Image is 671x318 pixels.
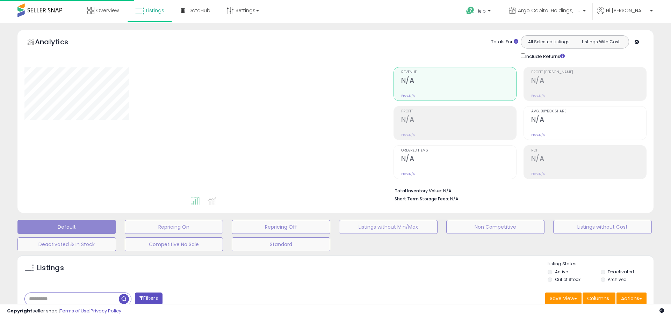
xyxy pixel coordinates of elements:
small: Prev: N/A [401,94,415,98]
button: Non Competitive [446,220,545,234]
h2: N/A [531,116,646,125]
span: Listings [146,7,164,14]
span: Profit [401,110,516,113]
button: Default [17,220,116,234]
button: Listings without Cost [553,220,652,234]
button: Competitive No Sale [125,237,223,251]
b: Short Term Storage Fees: [395,196,449,202]
li: N/A [395,186,641,194]
a: Help [461,1,498,23]
a: Hi [PERSON_NAME] [597,7,653,23]
button: Repricing Off [232,220,330,234]
small: Prev: N/A [531,133,545,137]
span: Argo Capital Holdings, LLLC [518,7,581,14]
div: seller snap | | [7,308,121,315]
span: Profit [PERSON_NAME] [531,71,646,74]
h2: N/A [401,155,516,164]
button: Repricing On [125,220,223,234]
button: Listings With Cost [575,37,627,46]
small: Prev: N/A [401,133,415,137]
h5: Analytics [35,37,82,49]
i: Get Help [466,6,475,15]
strong: Copyright [7,308,33,314]
button: Deactivated & In Stock [17,237,116,251]
span: Help [476,8,486,14]
h2: N/A [531,76,646,86]
small: Prev: N/A [401,172,415,176]
span: Hi [PERSON_NAME] [606,7,648,14]
span: Avg. Buybox Share [531,110,646,113]
small: Prev: N/A [531,94,545,98]
span: N/A [450,195,459,202]
span: Ordered Items [401,149,516,153]
button: All Selected Listings [523,37,575,46]
div: Include Returns [515,52,573,60]
span: DataHub [188,7,210,14]
button: Listings without Min/Max [339,220,438,234]
small: Prev: N/A [531,172,545,176]
h2: N/A [401,76,516,86]
b: Total Inventory Value: [395,188,442,194]
span: Overview [96,7,119,14]
span: ROI [531,149,646,153]
button: Standard [232,237,330,251]
h2: N/A [401,116,516,125]
div: Totals For [491,39,518,45]
h2: N/A [531,155,646,164]
span: Revenue [401,71,516,74]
